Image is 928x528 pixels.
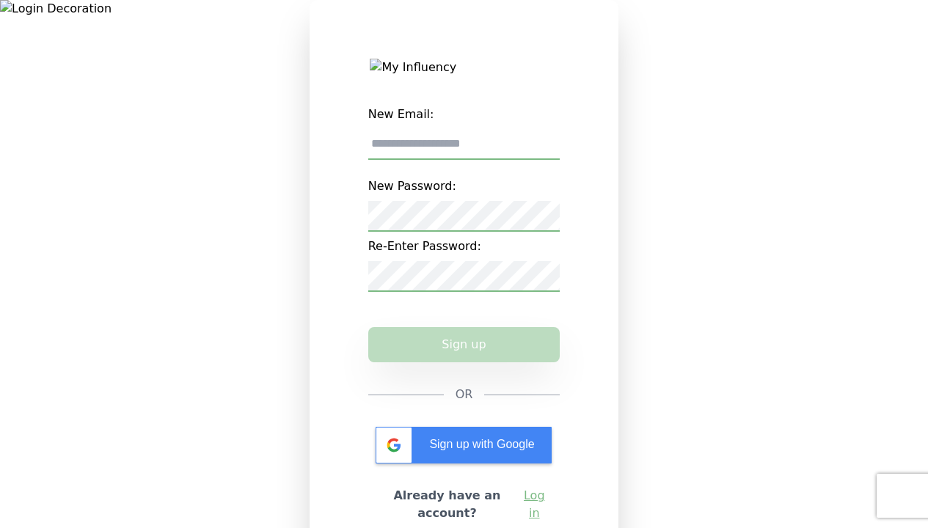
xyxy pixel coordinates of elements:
h2: Already have an account? [380,487,515,522]
span: OR [456,386,473,403]
a: Log in [520,487,548,522]
label: New Password: [368,172,560,201]
img: My Influency [370,59,558,76]
div: Sign up with Google [376,427,552,463]
button: Sign up [368,327,560,362]
span: Sign up with Google [429,438,534,450]
label: Re-Enter Password: [368,232,560,261]
label: New Email: [368,100,560,129]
